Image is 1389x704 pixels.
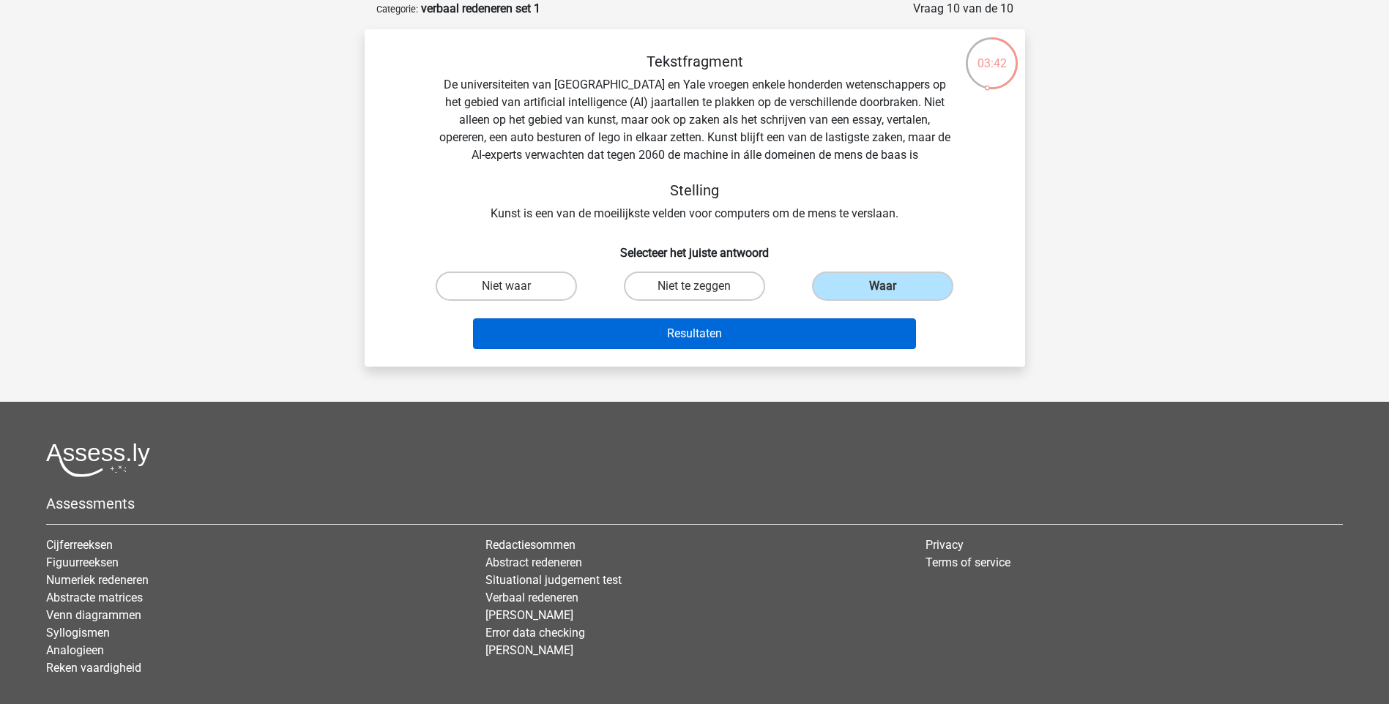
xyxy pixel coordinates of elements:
a: Numeriek redeneren [46,573,149,587]
label: Waar [812,272,953,301]
label: Niet waar [436,272,577,301]
a: Situational judgement test [485,573,622,587]
a: Verbaal redeneren [485,591,578,604]
a: Venn diagrammen [46,608,141,622]
a: Figuurreeksen [46,555,119,569]
small: Categorie: [376,4,418,15]
a: [PERSON_NAME] [485,643,573,657]
a: Privacy [926,538,964,552]
h5: Assessments [46,495,1343,512]
a: Abstracte matrices [46,591,143,604]
a: Syllogismen [46,626,110,640]
a: [PERSON_NAME] [485,608,573,622]
label: Niet te zeggen [624,272,765,301]
a: Reken vaardigheid [46,661,141,675]
a: Error data checking [485,626,585,640]
strong: verbaal redeneren set 1 [421,1,540,15]
img: Assessly logo [46,443,150,477]
h6: Selecteer het juiste antwoord [388,234,1002,260]
h5: Tekstfragment [435,53,955,70]
a: Terms of service [926,555,1010,569]
div: 03:42 [964,36,1019,72]
h5: Stelling [435,181,955,199]
a: Abstract redeneren [485,555,582,569]
a: Redactiesommen [485,538,576,552]
a: Cijferreeksen [46,538,113,552]
div: De universiteiten van [GEOGRAPHIC_DATA] en Yale vroegen enkele honderden wetenschappers op het ge... [388,53,1002,222]
button: Resultaten [473,318,916,349]
a: Analogieen [46,643,104,657]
